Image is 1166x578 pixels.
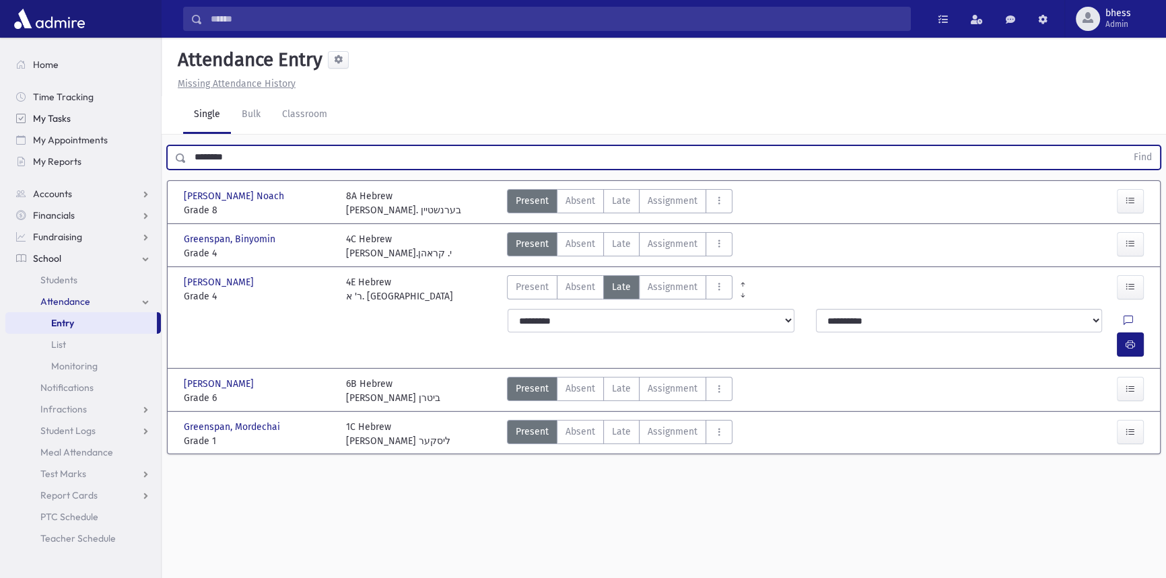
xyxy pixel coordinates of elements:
span: Meal Attendance [40,446,113,458]
span: Grade 4 [184,289,333,303]
span: PTC Schedule [40,511,98,523]
span: Financials [33,209,75,221]
span: Late [612,194,631,208]
div: AttTypes [507,377,732,405]
div: 8A Hebrew [PERSON_NAME]. בערנשטיין [346,189,461,217]
a: Home [5,54,161,75]
a: Missing Attendance History [172,78,296,89]
div: 4E Hebrew ר' א. [GEOGRAPHIC_DATA] [346,275,453,303]
span: Report Cards [40,489,98,501]
a: Attendance [5,291,161,312]
span: Absent [565,194,595,208]
span: Late [612,280,631,294]
u: Missing Attendance History [178,78,296,89]
a: My Reports [5,151,161,172]
div: AttTypes [507,232,732,260]
div: AttTypes [507,275,732,303]
span: Greenspan, Binyomin [184,232,278,246]
span: Students [40,274,77,286]
div: AttTypes [507,189,732,217]
a: Report Cards [5,484,161,506]
a: Time Tracking [5,86,161,108]
span: Attendance [40,295,90,308]
span: Assignment [648,194,697,208]
span: [PERSON_NAME] [184,377,256,391]
span: School [33,252,61,264]
span: Present [516,425,549,439]
span: Teacher Schedule [40,532,116,544]
span: Assignment [648,237,697,251]
a: Students [5,269,161,291]
a: Single [183,96,231,134]
span: My Reports [33,155,81,168]
span: Greenspan, Mordechai [184,420,283,434]
span: My Appointments [33,134,108,146]
input: Search [203,7,910,31]
a: Accounts [5,183,161,205]
span: Present [516,280,549,294]
span: Absent [565,382,595,396]
a: My Appointments [5,129,161,151]
a: Financials [5,205,161,226]
a: List [5,334,161,355]
a: Notifications [5,377,161,398]
span: My Tasks [33,112,71,124]
a: Monitoring [5,355,161,377]
span: Assignment [648,280,697,294]
div: 4C Hebrew [PERSON_NAME].י. קראהן [346,232,452,260]
span: Entry [51,317,74,329]
img: AdmirePro [11,5,88,32]
span: Monitoring [51,360,98,372]
div: 6B Hebrew [PERSON_NAME] ביטרן [346,377,440,405]
span: [PERSON_NAME] [184,275,256,289]
span: Test Marks [40,468,86,480]
h5: Attendance Entry [172,48,322,71]
span: Present [516,237,549,251]
span: Infractions [40,403,87,415]
div: 1C Hebrew [PERSON_NAME] ליסקער [346,420,450,448]
span: [PERSON_NAME] Noach [184,189,287,203]
a: Fundraising [5,226,161,248]
span: Late [612,425,631,439]
span: Present [516,194,549,208]
span: Fundraising [33,231,82,243]
span: Grade 4 [184,246,333,260]
a: School [5,248,161,269]
a: My Tasks [5,108,161,129]
a: Test Marks [5,463,161,484]
span: Grade 1 [184,434,333,448]
span: Absent [565,280,595,294]
a: Classroom [271,96,338,134]
span: Absent [565,425,595,439]
a: Meal Attendance [5,441,161,463]
a: Student Logs [5,420,161,441]
span: Assignment [648,382,697,396]
button: Find [1126,146,1160,169]
div: AttTypes [507,420,732,448]
span: Late [612,237,631,251]
span: bhess [1105,8,1131,19]
span: Assignment [648,425,697,439]
span: Late [612,382,631,396]
span: Present [516,382,549,396]
a: Infractions [5,398,161,420]
span: List [51,338,66,351]
a: Teacher Schedule [5,528,161,549]
a: Entry [5,312,157,334]
span: Grade 8 [184,203,333,217]
span: Admin [1105,19,1131,30]
a: PTC Schedule [5,506,161,528]
span: Student Logs [40,425,96,437]
span: Notifications [40,382,94,394]
span: Absent [565,237,595,251]
span: Grade 6 [184,391,333,405]
span: Accounts [33,188,72,200]
a: Bulk [231,96,271,134]
span: Home [33,59,59,71]
span: Time Tracking [33,91,94,103]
